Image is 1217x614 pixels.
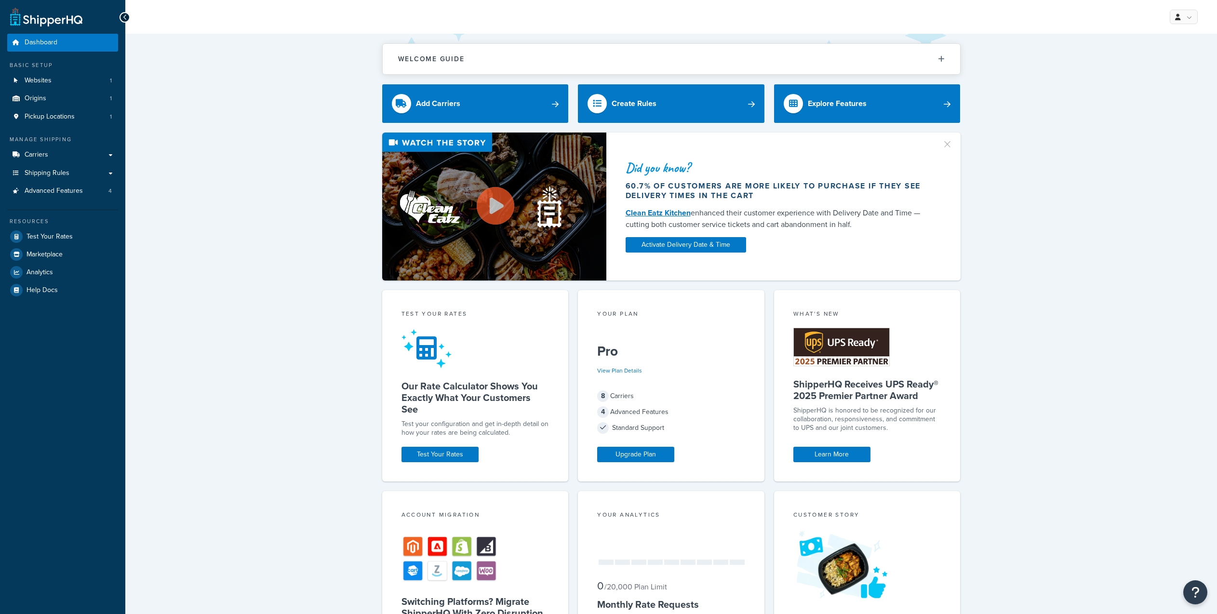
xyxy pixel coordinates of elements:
[7,72,118,90] li: Websites
[383,44,960,74] button: Welcome Guide
[7,217,118,226] div: Resources
[793,378,941,401] h5: ShipperHQ Receives UPS Ready® 2025 Premier Partner Award
[7,164,118,182] a: Shipping Rules
[401,380,549,415] h5: Our Rate Calculator Shows You Exactly What Your Customers See
[793,406,941,432] p: ShipperHQ is honored to be recognized for our collaboration, responsiveness, and commitment to UP...
[27,286,58,294] span: Help Docs
[382,133,606,280] img: Video thumbnail
[808,97,867,110] div: Explore Features
[416,97,460,110] div: Add Carriers
[597,405,745,419] div: Advanced Features
[7,246,118,263] a: Marketplace
[597,389,745,403] div: Carriers
[626,207,930,230] div: enhanced their customer experience with Delivery Date and Time — cutting both customer service ti...
[7,72,118,90] a: Websites1
[7,34,118,52] a: Dashboard
[25,94,46,103] span: Origins
[401,420,549,437] div: Test your configuration and get in-depth detail on how your rates are being calculated.
[25,39,57,47] span: Dashboard
[626,181,930,200] div: 60.7% of customers are more likely to purchase if they see delivery times in the cart
[7,108,118,126] li: Pickup Locations
[27,251,63,259] span: Marketplace
[626,161,930,174] div: Did you know?
[793,309,941,320] div: What's New
[110,94,112,103] span: 1
[597,578,603,594] span: 0
[398,55,465,63] h2: Welcome Guide
[27,233,73,241] span: Test Your Rates
[793,447,870,462] a: Learn More
[597,406,609,418] span: 4
[7,108,118,126] a: Pickup Locations1
[7,182,118,200] li: Advanced Features
[110,77,112,85] span: 1
[597,309,745,320] div: Your Plan
[626,207,691,218] a: Clean Eatz Kitchen
[7,90,118,107] a: Origins1
[612,97,656,110] div: Create Rules
[7,61,118,69] div: Basic Setup
[597,599,745,610] h5: Monthly Rate Requests
[597,510,745,521] div: Your Analytics
[25,77,52,85] span: Websites
[25,113,75,121] span: Pickup Locations
[25,187,83,195] span: Advanced Features
[7,264,118,281] a: Analytics
[401,309,549,320] div: Test your rates
[27,268,53,277] span: Analytics
[793,510,941,521] div: Customer Story
[597,390,609,402] span: 8
[401,510,549,521] div: Account Migration
[382,84,569,123] a: Add Carriers
[597,344,745,359] h5: Pro
[7,135,118,144] div: Manage Shipping
[7,182,118,200] a: Advanced Features4
[597,366,642,375] a: View Plan Details
[25,169,69,177] span: Shipping Rules
[7,90,118,107] li: Origins
[7,228,118,245] a: Test Your Rates
[7,146,118,164] a: Carriers
[597,447,674,462] a: Upgrade Plan
[1183,580,1207,604] button: Open Resource Center
[604,581,667,592] small: / 20,000 Plan Limit
[7,281,118,299] a: Help Docs
[578,84,764,123] a: Create Rules
[108,187,112,195] span: 4
[774,84,961,123] a: Explore Features
[597,421,745,435] div: Standard Support
[25,151,48,159] span: Carriers
[110,113,112,121] span: 1
[401,447,479,462] a: Test Your Rates
[626,237,746,253] a: Activate Delivery Date & Time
